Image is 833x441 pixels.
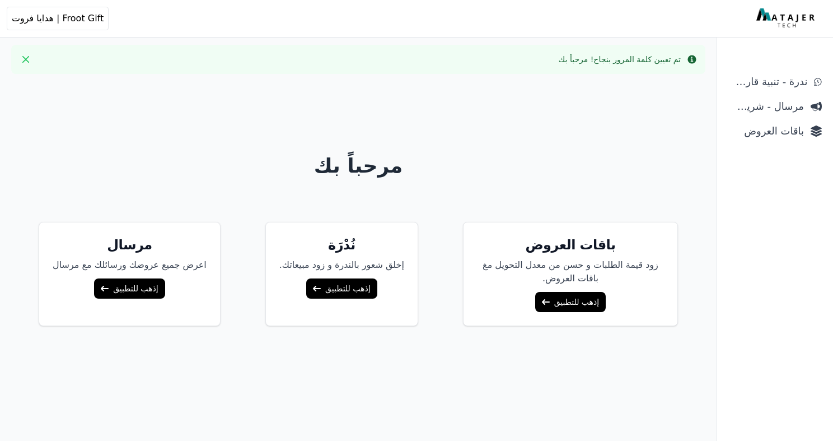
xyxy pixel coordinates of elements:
[17,50,35,68] button: Close
[559,54,681,65] div: تم تعيين كلمة المرور بنجاح! مرحباً بك
[728,74,807,90] span: ندرة - تنبية قارب علي النفاذ
[306,278,377,299] a: إذهب للتطبيق
[12,12,104,25] span: Froot Gift | هدايا فروت
[53,258,207,272] p: اعرض جميع عروضك ورسائلك مع مرسال
[535,292,606,312] a: إذهب للتطبيق
[53,236,207,254] h5: مرسال
[756,8,817,29] img: MatajerTech Logo
[94,278,165,299] a: إذهب للتطبيق
[7,7,109,30] button: Froot Gift | هدايا فروت
[728,123,804,139] span: باقات العروض
[279,236,404,254] h5: نُدْرَة
[477,236,664,254] h5: باقات العروض
[279,258,404,272] p: إخلق شعور بالندرة و زود مبيعاتك.
[728,99,804,114] span: مرسال - شريط دعاية
[477,258,664,285] p: زود قيمة الطلبات و حسن من معدل التحويل مغ باقات العروض.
